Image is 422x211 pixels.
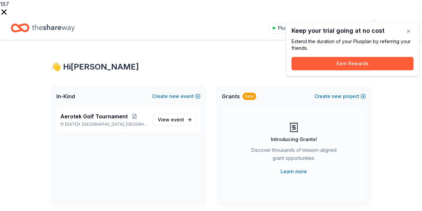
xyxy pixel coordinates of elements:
[158,116,184,124] span: View
[171,117,184,122] span: event
[243,93,256,100] div: New
[249,146,339,165] div: Discover thousands of mission-aligned grant opportunities.
[169,92,179,100] span: new
[60,112,128,120] span: Aerotek Golf Tournament
[152,92,200,100] button: Createnewevent
[222,92,240,100] span: Grants
[82,122,148,127] span: [GEOGRAPHIC_DATA], [GEOGRAPHIC_DATA]
[292,57,414,70] button: Earn Rewards
[56,92,75,100] span: In-Kind
[60,122,148,127] p: [DATE] •
[292,38,414,51] div: Extend the duration of your Plus plan by referring your friends.
[281,168,307,176] a: Learn more
[332,92,342,100] span: new
[292,27,414,34] div: Keep your trial going at no cost
[11,20,75,36] a: Home
[269,23,351,33] a: Plus trial ends on 12AM[DATE]
[153,114,196,126] a: View event
[271,135,317,143] div: Introducing Grants!
[278,24,347,32] span: Plus trial ends on 12AM[DATE]
[315,92,366,100] button: Createnewproject
[51,62,371,72] div: 👋 Hi [PERSON_NAME]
